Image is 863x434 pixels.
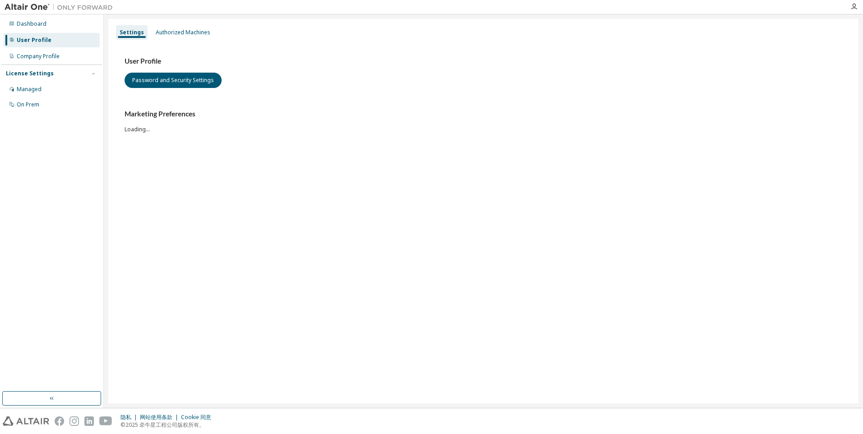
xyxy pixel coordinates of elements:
[181,414,217,421] div: Cookie 同意
[55,416,64,426] img: facebook.svg
[70,416,79,426] img: instagram.svg
[121,421,217,429] p: ©
[140,414,181,421] div: 网站使用条款
[99,416,112,426] img: youtube.svg
[6,70,54,77] div: License Settings
[120,29,144,36] div: Settings
[125,57,842,66] h3: User Profile
[84,416,94,426] img: linkedin.svg
[17,20,46,28] div: Dashboard
[156,29,210,36] div: Authorized Machines
[121,414,140,421] div: 隐私
[3,416,49,426] img: altair_logo.svg
[17,86,42,93] div: Managed
[125,125,150,133] font: Loading...
[125,73,222,88] button: Password and Security Settings
[17,37,51,44] div: User Profile
[125,421,204,429] font: 2025 牵牛星工程公司版权所有。
[17,53,60,60] div: Company Profile
[5,3,117,12] img: 牵牛星一号
[17,101,39,108] div: On Prem
[125,110,842,119] h3: Marketing Preferences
